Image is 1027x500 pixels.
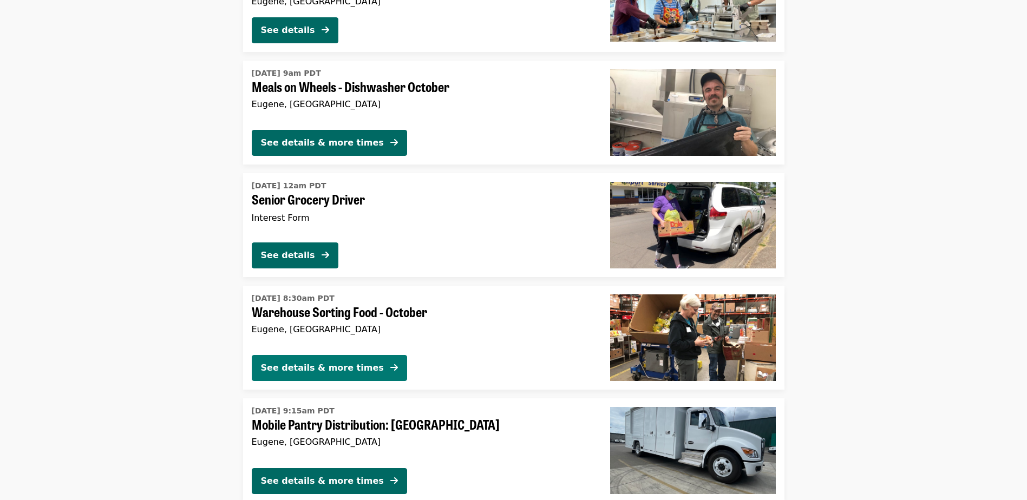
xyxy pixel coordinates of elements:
time: [DATE] 9:15am PDT [252,405,335,417]
time: [DATE] 12am PDT [252,180,326,192]
div: See details & more times [261,475,384,488]
span: Interest Form [252,213,310,223]
button: See details & more times [252,355,407,381]
a: See details for "Meals on Wheels - Dishwasher October" [243,61,784,165]
button: See details & more times [252,130,407,156]
div: See details [261,24,315,37]
a: See details for "Senior Grocery Driver" [243,173,784,277]
div: See details & more times [261,361,384,374]
div: See details [261,249,315,262]
span: Meals on Wheels - Dishwasher October [252,79,593,95]
time: [DATE] 9am PDT [252,68,321,79]
img: Mobile Pantry Distribution: Bethel School District organized by FOOD For Lane County [610,407,776,494]
time: [DATE] 8:30am PDT [252,293,335,304]
img: Meals on Wheels - Dishwasher October organized by FOOD For Lane County [610,69,776,156]
img: Warehouse Sorting Food - October organized by FOOD For Lane County [610,294,776,381]
i: arrow-right icon [390,476,398,486]
i: arrow-right icon [322,25,329,35]
img: Senior Grocery Driver organized by FOOD For Lane County [610,182,776,268]
button: See details [252,242,338,268]
div: Eugene, [GEOGRAPHIC_DATA] [252,99,593,109]
button: See details [252,17,338,43]
i: arrow-right icon [390,363,398,373]
span: Senior Grocery Driver [252,192,593,207]
div: See details & more times [261,136,384,149]
span: Mobile Pantry Distribution: [GEOGRAPHIC_DATA] [252,417,593,432]
i: arrow-right icon [322,250,329,260]
span: Warehouse Sorting Food - October [252,304,593,320]
div: Eugene, [GEOGRAPHIC_DATA] [252,437,593,447]
div: Eugene, [GEOGRAPHIC_DATA] [252,324,593,334]
button: See details & more times [252,468,407,494]
i: arrow-right icon [390,137,398,148]
a: See details for "Warehouse Sorting Food - October" [243,286,784,390]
